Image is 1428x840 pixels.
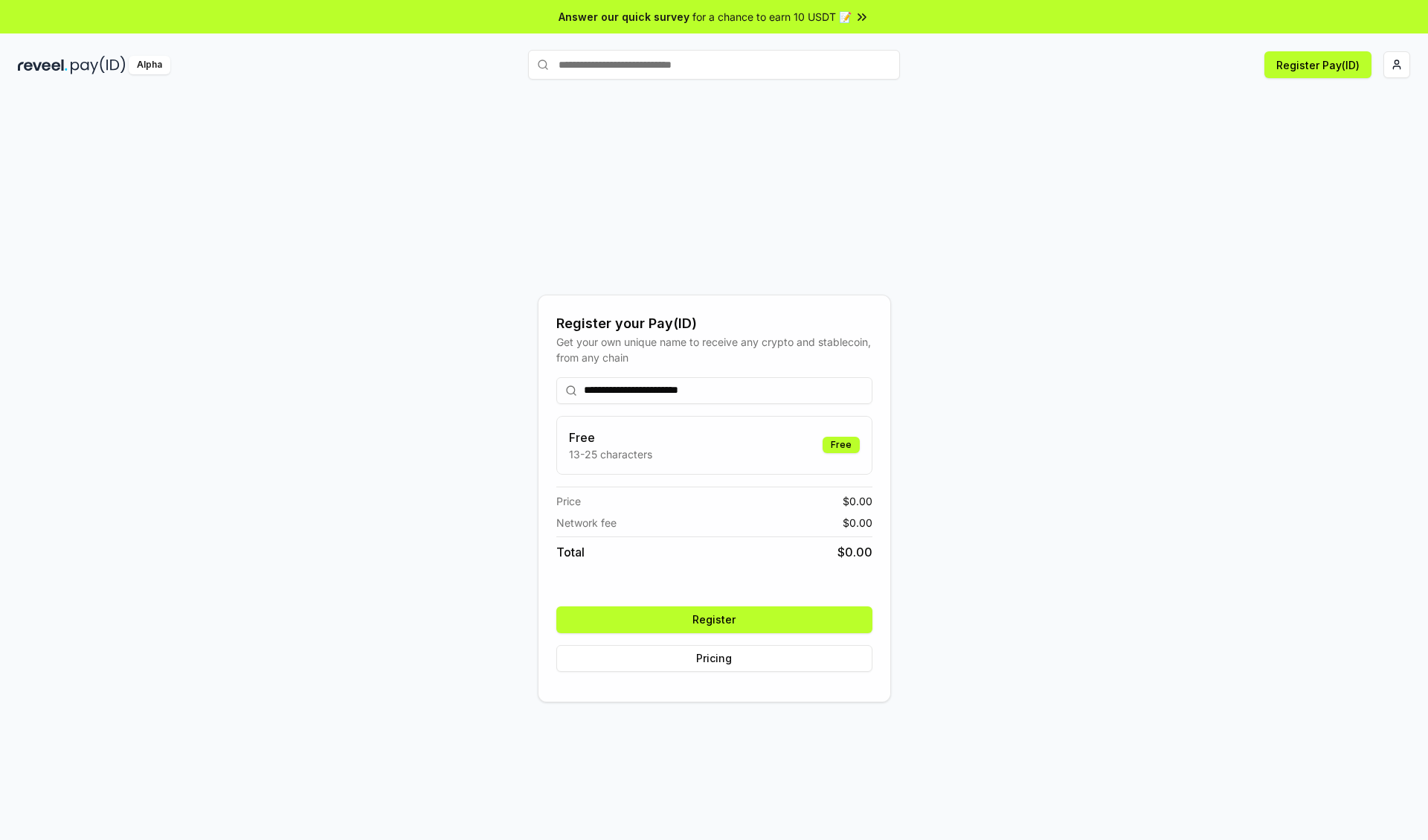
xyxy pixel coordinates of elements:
[837,543,872,561] span: $ 0.00
[823,437,860,453] div: Free
[556,493,581,509] span: Price
[1264,51,1371,78] button: Register Pay(ID)
[556,334,872,365] div: Get your own unique name to receive any crypto and stablecoin, from any chain
[559,9,689,25] span: Answer our quick survey
[843,515,872,530] span: $ 0.00
[556,543,585,561] span: Total
[569,429,652,446] h3: Free
[18,56,68,74] img: reveel_dark
[569,446,652,462] p: 13-25 characters
[556,645,872,672] button: Pricing
[556,606,872,633] button: Register
[556,313,872,334] div: Register your Pay(ID)
[129,56,170,74] div: Alpha
[843,493,872,509] span: $ 0.00
[692,9,852,25] span: for a chance to earn 10 USDT 📝
[556,515,617,530] span: Network fee
[71,56,126,74] img: pay_id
